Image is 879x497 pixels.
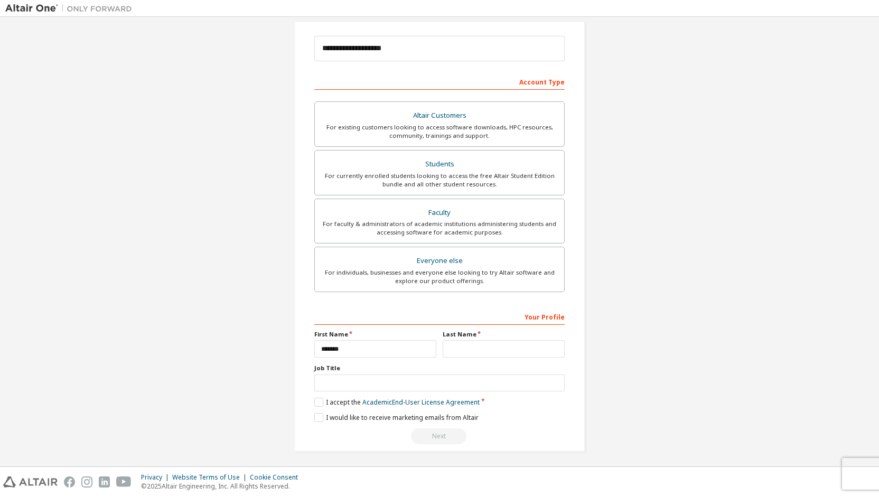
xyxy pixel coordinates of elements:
div: Faculty [321,205,558,220]
img: altair_logo.svg [3,476,58,487]
div: Your Profile [314,308,565,325]
div: For currently enrolled students looking to access the free Altair Student Edition bundle and all ... [321,172,558,189]
div: Website Terms of Use [172,473,250,482]
div: For individuals, businesses and everyone else looking to try Altair software and explore our prod... [321,268,558,285]
div: For existing customers looking to access software downloads, HPC resources, community, trainings ... [321,123,558,140]
label: Last Name [443,330,565,339]
img: linkedin.svg [99,476,110,487]
div: For faculty & administrators of academic institutions administering students and accessing softwa... [321,220,558,237]
p: © 2025 Altair Engineering, Inc. All Rights Reserved. [141,482,304,491]
div: Students [321,157,558,172]
img: Altair One [5,3,137,14]
label: I would like to receive marketing emails from Altair [314,413,479,422]
label: First Name [314,330,436,339]
div: Altair Customers [321,108,558,123]
img: instagram.svg [81,476,92,487]
label: Job Title [314,364,565,372]
div: Cookie Consent [250,473,304,482]
img: facebook.svg [64,476,75,487]
div: Privacy [141,473,172,482]
div: Read and acccept EULA to continue [314,428,565,444]
img: youtube.svg [116,476,132,487]
a: Academic End-User License Agreement [362,398,480,407]
div: Everyone else [321,254,558,268]
label: I accept the [314,398,480,407]
div: Account Type [314,73,565,90]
